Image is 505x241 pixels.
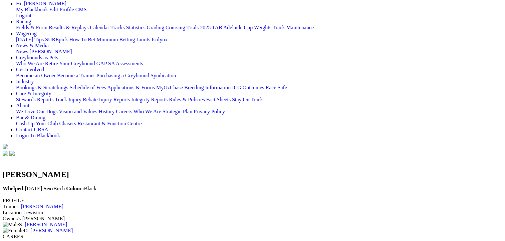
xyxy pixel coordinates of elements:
a: Industry [16,79,34,84]
img: Male [3,222,19,228]
a: Logout [16,13,31,18]
a: Syndication [151,73,176,78]
a: Contact GRSA [16,127,48,132]
a: GAP SA Assessments [96,61,143,66]
span: Bitch [43,186,65,191]
a: Bar & Dining [16,115,45,120]
a: Minimum Betting Limits [96,37,150,42]
span: D: [3,228,29,233]
div: Wagering [16,37,502,43]
a: Applications & Forms [107,85,155,90]
a: Breeding Information [184,85,231,90]
b: Whelped: [3,186,25,191]
a: Care & Integrity [16,91,51,96]
div: Greyhounds as Pets [16,61,502,67]
div: Care & Integrity [16,97,502,103]
span: Black [66,186,96,191]
a: My Blackbook [16,7,48,12]
a: Retire Your Greyhound [45,61,95,66]
a: About [16,103,29,108]
a: Fields & Form [16,25,47,30]
div: Hi, [PERSON_NAME] [16,7,502,19]
a: Cash Up Your Club [16,121,58,126]
div: News & Media [16,49,502,55]
a: [PERSON_NAME] [29,49,72,54]
img: facebook.svg [3,151,8,156]
span: [DATE] [3,186,42,191]
a: Privacy Policy [194,109,225,114]
a: Track Maintenance [273,25,314,30]
b: Colour: [66,186,84,191]
div: CAREER [3,234,502,240]
a: Vision and Values [59,109,97,114]
div: Racing [16,25,502,31]
a: Careers [116,109,132,114]
a: SUREpick [45,37,68,42]
span: Trainer: [3,204,20,209]
a: Trials [186,25,199,30]
a: Race Safe [265,85,287,90]
a: [PERSON_NAME] [30,228,73,233]
a: Become an Owner [16,73,56,78]
a: [PERSON_NAME] [21,204,63,209]
div: Bar & Dining [16,121,502,127]
span: Location: [3,210,23,215]
a: Results & Replays [49,25,88,30]
a: Hi, [PERSON_NAME] [16,1,68,6]
a: Bookings & Scratchings [16,85,68,90]
a: Schedule of Fees [69,85,106,90]
span: S: [3,222,23,227]
a: Who We Are [16,61,44,66]
a: Fact Sheets [206,97,231,102]
a: Login To Blackbook [16,133,60,138]
a: Purchasing a Greyhound [96,73,149,78]
a: Grading [147,25,164,30]
a: Rules & Policies [169,97,205,102]
a: 2025 TAB Adelaide Cup [200,25,253,30]
a: Who We Are [134,109,161,114]
a: Integrity Reports [131,97,168,102]
a: Coursing [166,25,185,30]
a: [PERSON_NAME] [25,222,67,227]
b: Sex: [43,186,53,191]
a: News & Media [16,43,49,48]
a: MyOzChase [156,85,183,90]
a: Injury Reports [99,97,130,102]
a: Greyhounds as Pets [16,55,58,60]
a: Statistics [126,25,146,30]
a: Chasers Restaurant & Function Centre [59,121,142,126]
a: Strategic Plan [163,109,192,114]
a: Stewards Reports [16,97,53,102]
a: Become a Trainer [57,73,95,78]
div: Industry [16,85,502,91]
img: Female [3,228,24,234]
div: [PERSON_NAME] [3,216,502,222]
div: Get Involved [16,73,502,79]
a: We Love Our Dogs [16,109,57,114]
a: Calendar [90,25,109,30]
a: News [16,49,28,54]
a: History [98,109,114,114]
a: CMS [75,7,87,12]
div: PROFILE [3,198,502,204]
span: Hi, [PERSON_NAME] [16,1,66,6]
img: twitter.svg [9,151,15,156]
a: Racing [16,19,31,24]
div: Lewiston [3,210,502,216]
a: Get Involved [16,67,44,72]
a: [DATE] Tips [16,37,44,42]
h2: [PERSON_NAME] [3,170,502,179]
a: Tracks [110,25,125,30]
a: How To Bet [69,37,95,42]
a: Weights [254,25,271,30]
a: Track Injury Rebate [55,97,97,102]
a: Stay On Track [232,97,263,102]
img: logo-grsa-white.png [3,144,8,149]
div: About [16,109,502,115]
a: Edit Profile [49,7,74,12]
a: ICG Outcomes [232,85,264,90]
span: Owner/s: [3,216,22,221]
a: Wagering [16,31,37,36]
a: Isolynx [152,37,168,42]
